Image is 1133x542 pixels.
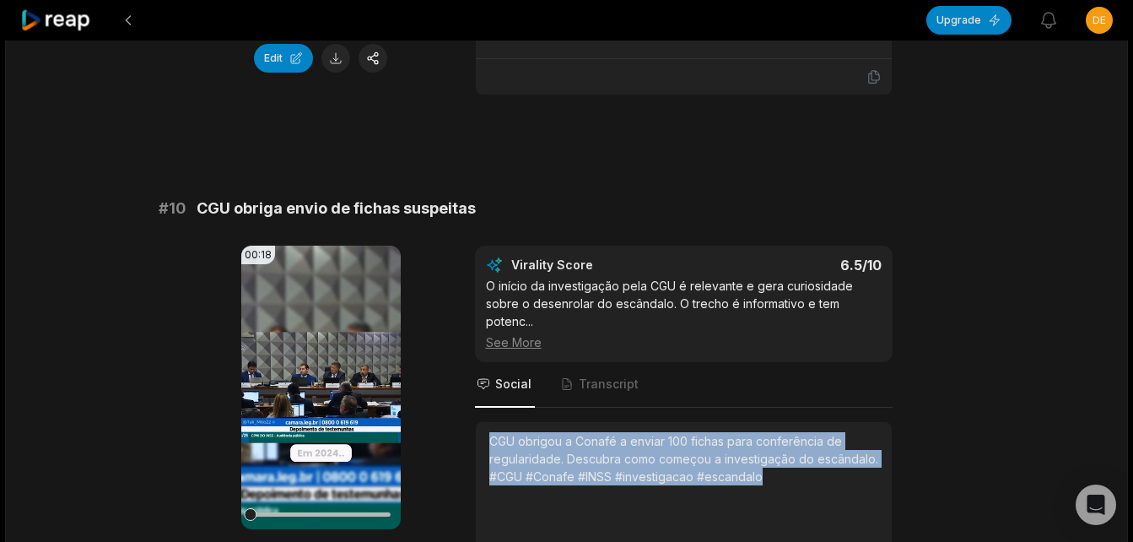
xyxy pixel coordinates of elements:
[926,6,1012,35] button: Upgrade
[489,432,878,485] div: CGU obrigou a Conafé a enviar 100 fichas para conferência de regularidade. Descubra como começou ...
[700,257,882,274] div: 6.5 /10
[197,197,476,220] span: CGU obriga envio de fichas suspeitas
[495,376,531,393] span: Social
[241,246,401,529] video: Your browser does not support mp4 format.
[511,257,693,274] div: Virality Score
[1076,485,1116,525] div: Open Intercom Messenger
[475,362,893,408] nav: Tabs
[486,277,882,351] div: O início da investigação pela CGU é relevante e gera curiosidade sobre o desenrolar do escândalo....
[486,333,882,351] div: See More
[579,376,639,393] span: Transcript
[159,197,186,220] span: # 10
[254,44,313,73] button: Edit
